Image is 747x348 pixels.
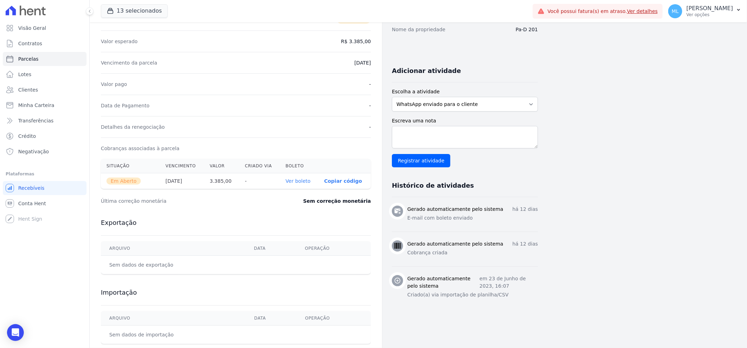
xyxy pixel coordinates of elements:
[392,154,450,167] input: Registrar atividade
[18,133,36,140] span: Crédito
[160,159,204,173] th: Vencimento
[160,173,204,189] th: [DATE]
[3,36,87,51] a: Contratos
[101,326,246,344] td: Sem dados de importação
[239,173,280,189] th: -
[392,117,538,125] label: Escreva uma nota
[392,88,538,95] label: Escolha a atividade
[3,21,87,35] a: Visão Geral
[627,8,658,14] a: Ver detalhes
[18,25,46,32] span: Visão Geral
[354,59,371,66] dd: [DATE]
[204,159,240,173] th: Valor
[280,159,318,173] th: Boleto
[3,181,87,195] a: Recebíveis
[3,114,87,128] a: Transferências
[18,40,42,47] span: Contratos
[18,71,32,78] span: Lotes
[369,102,371,109] dd: -
[686,12,733,18] p: Ver opções
[407,214,538,222] p: E-mail com boleto enviado
[101,241,245,256] th: Arquivo
[18,148,49,155] span: Negativação
[106,178,141,185] span: Em Aberto
[407,249,538,256] p: Cobrança criada
[101,59,157,66] dt: Vencimento da parcela
[407,291,538,299] p: Criado(a) via importação de planilha/CSV
[239,159,280,173] th: Criado via
[101,145,179,152] dt: Cobranças associadas à parcela
[547,8,658,15] span: Você possui fatura(s) em atraso.
[18,117,54,124] span: Transferências
[101,102,150,109] dt: Data de Pagamento
[516,26,538,33] dd: Pa-D 201
[369,123,371,130] dd: -
[101,219,371,227] h3: Exportação
[101,123,165,130] dt: Detalhes da renegociação
[303,198,371,205] dd: Sem correção monetária
[3,98,87,112] a: Minha Carteira
[101,256,245,274] td: Sem dados de exportação
[512,240,538,248] p: há 12 dias
[101,311,246,326] th: Arquivo
[297,311,371,326] th: Operação
[101,4,168,18] button: 13 selecionados
[101,38,138,45] dt: Valor esperado
[3,52,87,66] a: Parcelas
[246,311,297,326] th: Data
[3,145,87,159] a: Negativação
[101,198,261,205] dt: Última correção monetária
[18,185,44,192] span: Recebíveis
[7,324,24,341] div: Open Intercom Messenger
[392,67,461,75] h3: Adicionar atividade
[101,159,160,173] th: Situação
[512,206,538,213] p: há 12 dias
[392,181,474,190] h3: Histórico de atividades
[18,86,38,93] span: Clientes
[341,38,371,45] dd: R$ 3.385,00
[3,83,87,97] a: Clientes
[392,26,445,33] dt: Nome da propriedade
[324,178,362,184] button: Copiar código
[101,288,371,297] h3: Importação
[18,55,39,62] span: Parcelas
[285,178,310,184] a: Ver boleto
[663,1,747,21] button: ML [PERSON_NAME] Ver opções
[18,102,54,109] span: Minha Carteira
[686,5,733,12] p: [PERSON_NAME]
[297,241,371,256] th: Operação
[101,81,127,88] dt: Valor pago
[407,275,479,290] h3: Gerado automaticamente pelo sistema
[18,200,46,207] span: Conta Hent
[407,206,503,213] h3: Gerado automaticamente pelo sistema
[245,241,296,256] th: Data
[204,173,240,189] th: 3.385,00
[407,240,503,248] h3: Gerado automaticamente pelo sistema
[369,81,371,88] dd: -
[479,275,538,290] p: em 23 de Junho de 2023, 16:07
[672,9,679,14] span: ML
[3,67,87,81] a: Lotes
[6,170,84,178] div: Plataformas
[3,129,87,143] a: Crédito
[3,196,87,210] a: Conta Hent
